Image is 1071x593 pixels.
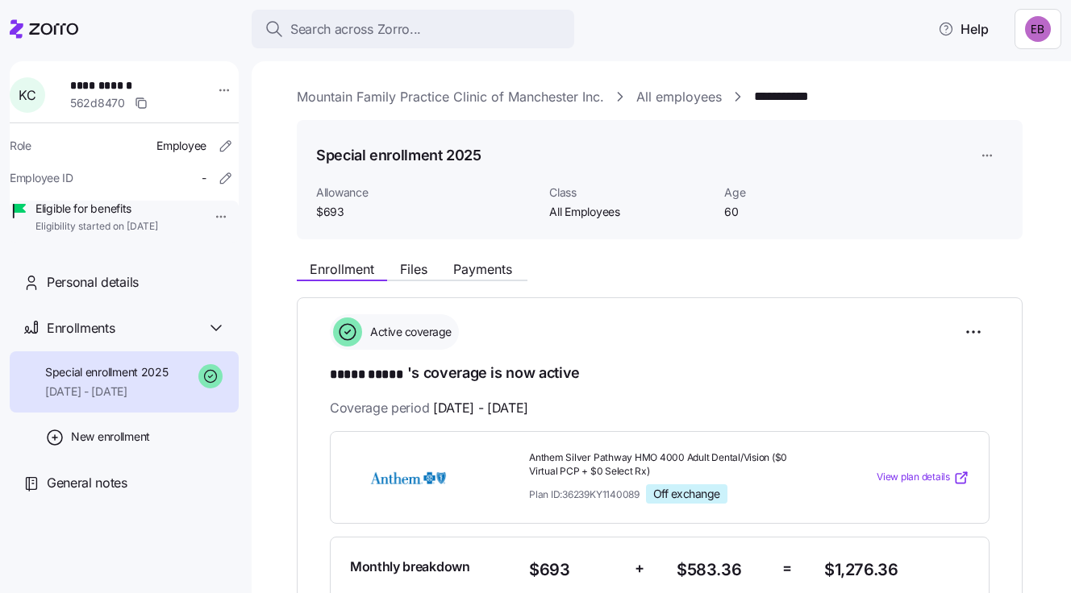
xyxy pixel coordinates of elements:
[400,263,427,276] span: Files
[35,201,158,217] span: Eligible for benefits
[549,185,711,201] span: Class
[365,324,452,340] span: Active coverage
[330,398,528,418] span: Coverage period
[297,87,604,107] a: Mountain Family Practice Clinic of Manchester Inc.
[71,429,150,445] span: New enrollment
[10,138,31,154] span: Role
[316,145,481,165] h1: Special enrollment 2025
[877,470,950,485] span: View plan details
[45,384,169,400] span: [DATE] - [DATE]
[316,185,536,201] span: Allowance
[433,398,528,418] span: [DATE] - [DATE]
[45,364,169,380] span: Special enrollment 2025
[252,10,574,48] button: Search across Zorro...
[70,95,125,111] span: 562d8470
[1025,16,1051,42] img: e893a1d701ecdfe11b8faa3453cd5ce7
[47,318,115,338] span: Enrollments
[529,487,640,501] span: Plan ID: 36239KY1140089
[47,473,127,493] span: General notes
[636,87,722,107] a: All employees
[316,204,536,220] span: $693
[156,138,206,154] span: Employee
[824,557,969,583] span: $1,276.36
[877,470,969,486] a: View plan details
[653,487,720,501] span: Off exchange
[724,204,886,220] span: 60
[310,263,374,276] span: Enrollment
[938,19,989,39] span: Help
[635,557,644,580] span: +
[549,204,711,220] span: All Employees
[350,557,470,577] span: Monthly breakdown
[453,263,512,276] span: Payments
[19,89,35,102] span: K C
[724,185,886,201] span: Age
[677,557,769,583] span: $583.36
[925,13,1002,45] button: Help
[529,451,811,479] span: Anthem Silver Pathway HMO 4000 Adult Dental/Vision ($0 Virtual PCP + $0 Select Rx)
[529,557,622,583] span: $693
[782,557,792,580] span: =
[202,170,206,186] span: -
[290,19,421,39] span: Search across Zorro...
[47,272,139,292] span: Personal details
[35,220,158,234] span: Eligibility started on [DATE]
[10,170,73,186] span: Employee ID
[350,459,466,496] img: Anthem
[330,363,990,385] h1: 's coverage is now active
